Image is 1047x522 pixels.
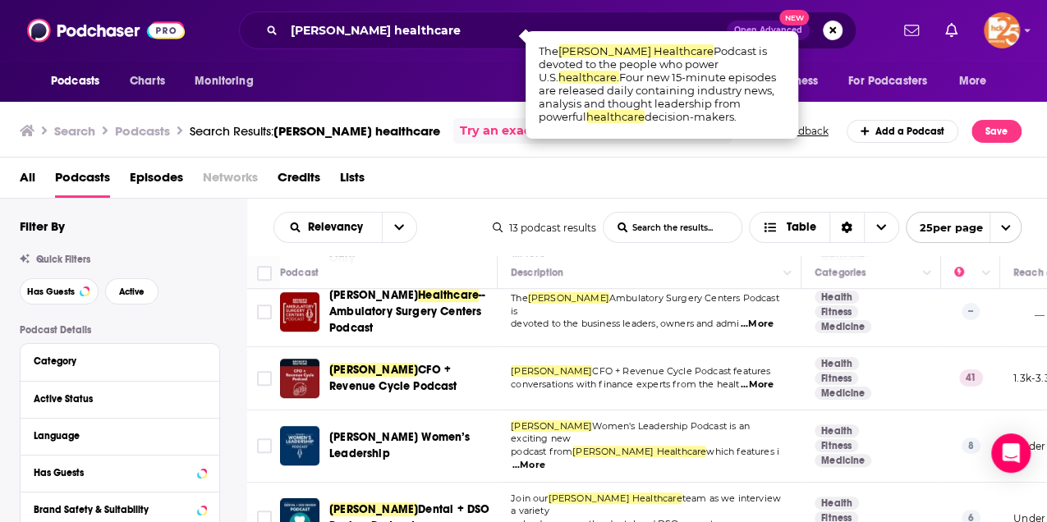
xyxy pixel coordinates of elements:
div: Search podcasts, credits, & more... [239,11,856,49]
button: Open AdvancedNew [727,21,810,40]
a: Credits [278,164,320,198]
a: All [20,164,35,198]
button: Active [105,278,158,304]
span: For Podcasters [848,70,927,93]
button: Save [971,120,1022,143]
button: open menu [838,66,951,97]
button: Has Guests [20,278,99,304]
img: Becker’s Healthcare -- Ambulatory Surgery Centers Podcast [280,292,319,332]
span: [PERSON_NAME] [528,292,609,304]
div: Search Results: [190,123,440,139]
span: Charts [130,70,165,93]
span: [PERSON_NAME] Women’s Leadership [329,430,471,460]
a: Show notifications dropdown [939,16,964,44]
a: Add a Podcast [847,120,959,143]
span: ...More [741,378,774,391]
span: conversations with finance experts from the healt [511,378,739,390]
div: Brand Safety & Suitability [34,504,192,515]
span: Join our [511,492,548,504]
a: Try an exact match [460,121,580,140]
a: Charts [119,66,175,97]
span: Table [787,222,816,233]
span: Four new 15-minute episodes are released daily containing industry news, analysis and thought lea... [539,71,776,123]
span: team as we interview a variety [511,492,781,517]
div: Categories [815,263,866,282]
img: Podchaser - Follow, Share and Rate Podcasts [27,15,185,46]
span: Monitoring [195,70,253,93]
button: open menu [948,66,1008,97]
button: Column Actions [778,263,797,283]
div: Has Guests [34,467,192,478]
a: Lists [340,164,365,198]
a: Fitness [815,439,858,452]
p: Podcast Details [20,324,220,336]
button: Show profile menu [984,12,1020,48]
a: Health [815,357,859,370]
div: 13 podcast results [493,222,596,234]
button: open menu [39,66,121,97]
span: Quick Filters [36,254,90,265]
div: Description [511,263,563,282]
a: Health [815,497,859,510]
img: User Profile [984,12,1020,48]
img: Becker’s Women’s Leadership [280,426,319,465]
span: Networks [203,164,258,198]
span: [PERSON_NAME] [329,363,418,377]
button: open menu [274,222,382,233]
button: Column Actions [917,263,937,283]
h2: Choose View [749,212,899,243]
span: podcast from [511,446,572,457]
h3: Podcasts [115,123,170,139]
span: Ambulatory Surgery Centers Podcast is [511,292,779,317]
span: Logged in as kerrifulks [984,12,1020,48]
span: Podcasts [51,70,99,93]
input: Search podcasts, credits, & more... [284,17,727,43]
span: ...More [741,318,774,331]
button: Brand Safety & Suitability [34,499,206,520]
span: Women's Leadership Podcast is an exciting new [511,420,750,445]
button: open menu [183,66,274,97]
span: The [539,44,558,57]
span: [PERSON_NAME] Healthcare [572,446,706,457]
h2: Filter By [20,218,65,234]
div: Open Intercom Messenger [991,433,1031,473]
span: [PERSON_NAME] [329,288,418,302]
span: [PERSON_NAME] healthcare [273,123,440,139]
div: Active Status [34,393,195,405]
p: __ [1013,304,1045,318]
span: healthcare [586,110,645,123]
a: Medicine [815,320,871,333]
span: Open Advanced [734,26,802,34]
button: Column Actions [976,263,996,283]
h3: Search [54,123,95,139]
span: Toggle select row [257,304,272,319]
img: Becker's CFO + Revenue Cycle Podcast [280,359,319,398]
a: [PERSON_NAME]Healthcare-- Ambulatory Surgery Centers Podcast [329,287,492,337]
a: Show notifications dropdown [898,16,925,44]
div: Sort Direction [829,213,864,242]
span: decision-makers. [645,110,737,123]
a: Episodes [130,164,183,198]
span: healthcare. [558,71,619,84]
button: Category [34,350,206,371]
h2: Choose List sort [273,212,417,243]
button: Language [34,425,206,446]
a: [PERSON_NAME]CFO + Revenue Cycle Podcast [329,362,492,395]
div: Category [34,355,195,367]
span: [PERSON_NAME] [511,420,592,432]
a: Medicine [815,454,871,467]
span: [PERSON_NAME] Healthcare [558,44,714,57]
span: Active [119,287,145,296]
a: Medicine [815,387,871,400]
span: CFO + Revenue Cycle Podcast [329,363,457,393]
p: 41 [959,369,983,386]
p: -- [962,303,980,319]
a: Fitness [815,305,858,318]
